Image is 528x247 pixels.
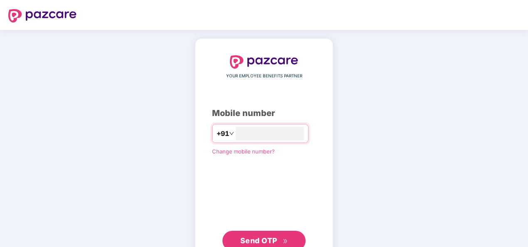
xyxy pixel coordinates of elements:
span: +91 [217,128,229,139]
a: Change mobile number? [212,148,275,155]
div: Mobile number [212,107,316,120]
img: logo [8,9,76,22]
span: Send OTP [240,236,277,245]
span: YOUR EMPLOYEE BENEFITS PARTNER [226,73,302,79]
span: double-right [283,239,288,244]
img: logo [230,55,298,69]
span: down [229,131,234,136]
